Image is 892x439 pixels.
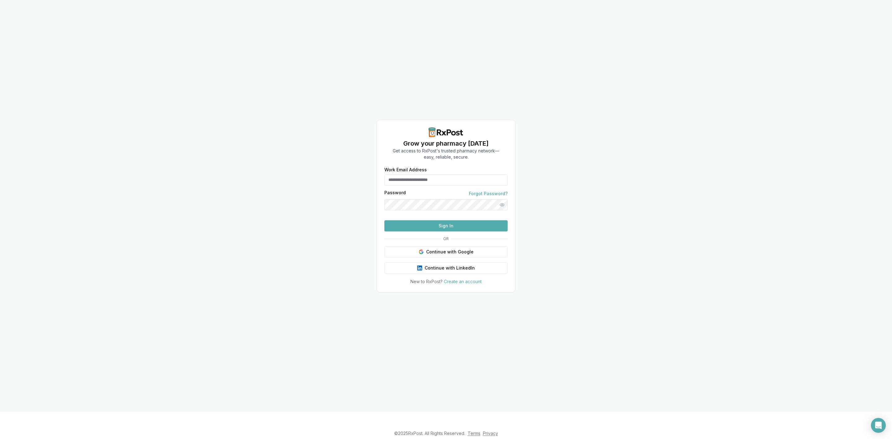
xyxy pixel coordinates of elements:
[468,431,480,436] a: Terms
[417,266,422,270] img: LinkedIn
[384,262,508,274] button: Continue with LinkedIn
[871,418,886,433] div: Open Intercom Messenger
[469,191,508,197] a: Forgot Password?
[419,249,424,254] img: Google
[384,168,508,172] label: Work Email Address
[496,199,508,210] button: Show password
[393,148,499,160] p: Get access to RxPost's trusted pharmacy network— easy, reliable, secure.
[384,191,406,197] label: Password
[384,220,508,231] button: Sign In
[483,431,498,436] a: Privacy
[444,279,482,284] a: Create an account
[426,127,466,137] img: RxPost Logo
[384,246,508,257] button: Continue with Google
[393,139,499,148] h1: Grow your pharmacy [DATE]
[441,236,451,241] span: OR
[410,279,443,284] span: New to RxPost?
